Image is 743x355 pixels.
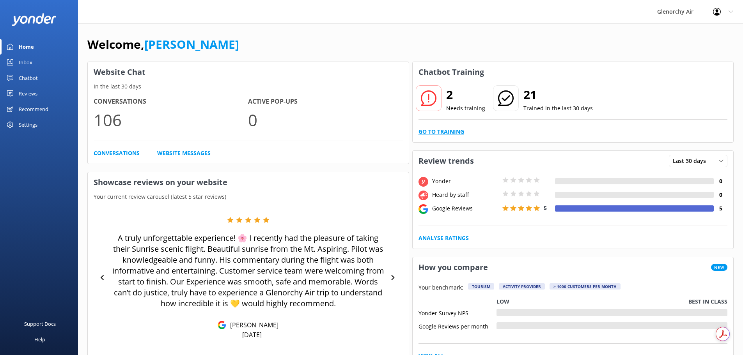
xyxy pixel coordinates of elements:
[242,330,262,339] p: [DATE]
[711,264,727,271] span: New
[24,316,56,332] div: Support Docs
[468,283,494,290] div: Tourism
[673,157,711,165] span: Last 30 days
[12,13,57,26] img: yonder-white-logo.png
[94,97,248,107] h4: Conversations
[19,86,37,101] div: Reviews
[88,172,409,193] h3: Showcase reviews on your website
[418,234,469,242] a: Analyse Ratings
[19,55,32,70] div: Inbox
[88,193,409,201] p: Your current review carousel (latest 5 star reviews)
[544,204,547,212] span: 5
[430,204,500,213] div: Google Reviews
[413,257,494,277] h3: How you compare
[714,191,727,199] h4: 0
[19,70,38,86] div: Chatbot
[499,283,545,290] div: Activity Provider
[109,233,387,309] p: A truly unforgettable experience! 🌸 I recently had the pleasure of taking their Sunrise scenic fl...
[523,104,593,113] p: Trained in the last 30 days
[19,39,34,55] div: Home
[418,127,464,136] a: Go to Training
[418,322,497,329] div: Google Reviews per month
[430,177,500,185] div: Yonder
[446,85,485,104] h2: 2
[446,104,485,113] p: Needs training
[413,151,480,171] h3: Review trends
[497,297,509,306] p: Low
[88,82,409,91] p: In the last 30 days
[19,101,48,117] div: Recommend
[157,149,211,157] a: Website Messages
[413,62,490,82] h3: Chatbot Training
[19,117,37,132] div: Settings
[523,85,593,104] h2: 21
[418,283,463,293] p: Your benchmark:
[34,332,45,347] div: Help
[87,35,239,54] h1: Welcome,
[94,107,248,133] p: 106
[688,297,727,306] p: Best in class
[144,36,239,52] a: [PERSON_NAME]
[550,283,621,290] div: > 1000 customers per month
[94,149,140,157] a: Conversations
[248,107,403,133] p: 0
[418,309,497,316] div: Yonder Survey NPS
[226,321,278,329] p: [PERSON_NAME]
[218,321,226,329] img: Google Reviews
[430,191,500,199] div: Heard by staff
[248,97,403,107] h4: Active Pop-ups
[714,204,727,213] h4: 5
[88,62,409,82] h3: Website Chat
[714,177,727,185] h4: 0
